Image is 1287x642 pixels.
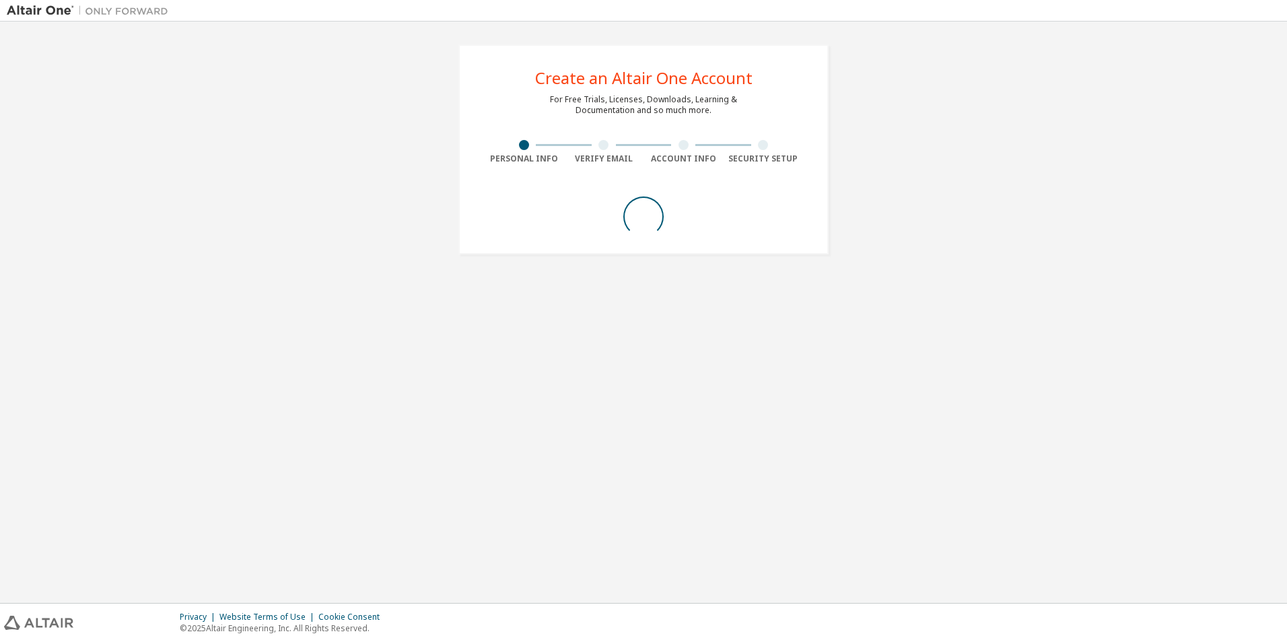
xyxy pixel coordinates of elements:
[564,153,644,164] div: Verify Email
[7,4,175,17] img: Altair One
[180,612,219,622] div: Privacy
[318,612,388,622] div: Cookie Consent
[219,612,318,622] div: Website Terms of Use
[550,94,737,116] div: For Free Trials, Licenses, Downloads, Learning & Documentation and so much more.
[4,616,73,630] img: altair_logo.svg
[484,153,564,164] div: Personal Info
[643,153,724,164] div: Account Info
[724,153,804,164] div: Security Setup
[180,622,388,634] p: © 2025 Altair Engineering, Inc. All Rights Reserved.
[535,70,753,86] div: Create an Altair One Account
